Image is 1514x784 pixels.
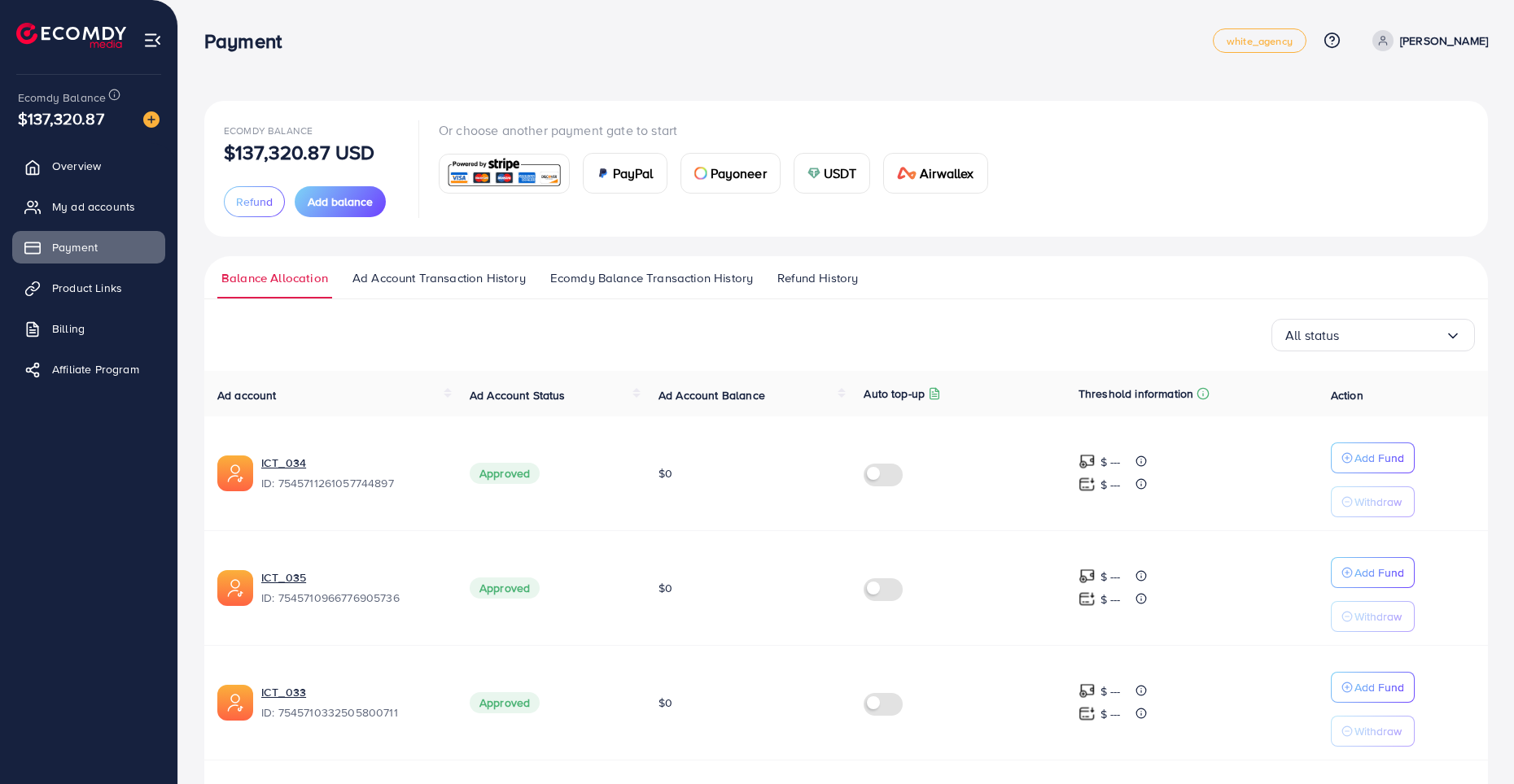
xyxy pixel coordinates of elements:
p: Withdraw [1354,721,1402,741]
a: [PERSON_NAME] [1366,30,1488,51]
img: top-up amount [1079,590,1096,608]
span: PayPal [613,163,654,183]
span: ID: 7545711261057744897 [261,475,444,491]
span: All status [1285,323,1340,348]
img: top-up amount [1079,453,1096,470]
img: ic-ads-acc.e4c84228.svg [217,455,253,491]
p: $ --- [1100,682,1121,701]
button: Add Fund [1331,672,1415,703]
button: Add balance [295,186,386,217]
p: $ --- [1100,475,1121,494]
span: Refund [236,194,273,210]
a: Overview [12,150,165,182]
div: <span class='underline'>ICT_035</span></br>7545710966776905736 [261,569,444,607]
div: <span class='underline'>ICT_033</span></br>7545710332505800711 [261,684,444,721]
button: Add Fund [1331,442,1415,473]
a: cardUSDT [794,153,871,194]
a: cardAirwallex [883,153,987,194]
a: cardPayoneer [680,153,781,194]
span: Ad Account Balance [659,387,765,403]
span: Add balance [308,194,373,210]
span: Payment [52,239,98,255]
a: white_agency [1213,28,1306,53]
img: top-up amount [1079,476,1096,493]
a: Affiliate Program [12,353,165,385]
img: image [143,111,160,128]
button: Add Fund [1331,557,1415,588]
span: Ad account [217,387,277,403]
span: Ecomdy Balance Transaction History [550,269,753,287]
a: My ad accounts [12,190,165,223]
img: card [444,156,564,191]
span: $137,320.87 [18,107,104,130]
h3: Payment [204,29,295,53]
span: Balance Allocation [221,269,328,287]
span: Billing [52,320,85,337]
span: USDT [824,163,857,183]
p: Withdraw [1354,607,1402,626]
p: Withdraw [1354,492,1402,512]
span: ID: 7545710966776905736 [261,590,444,606]
span: Refund History [777,269,858,287]
span: Ecomdy Balance [18,89,106,106]
span: Approved [470,577,540,599]
a: card [439,154,570,194]
span: Product Links [52,280,122,296]
span: $0 [659,465,672,481]
a: ICT_034 [261,455,444,471]
a: Product Links [12,272,165,304]
p: $ --- [1100,452,1121,472]
span: Approved [470,692,540,713]
p: $ --- [1100,567,1121,586]
div: <span class='underline'>ICT_034</span></br>7545711261057744897 [261,455,444,492]
img: menu [143,31,162,50]
p: Add Fund [1354,563,1404,582]
img: top-up amount [1079,568,1096,585]
img: logo [16,23,126,48]
button: Withdraw [1331,486,1415,517]
span: My ad accounts [52,198,135,215]
span: Affiliate Program [52,361,139,377]
p: Add Fund [1354,677,1404,697]
a: cardPayPal [583,153,667,194]
p: $ --- [1100,590,1121,609]
a: Payment [12,231,165,264]
p: Or choose another payment gate to start [439,120,1001,140]
span: Action [1331,387,1363,403]
a: Billing [12,312,165,345]
span: Airwallex [920,163,974,183]
a: ICT_033 [261,684,444,700]
span: $0 [659,695,672,711]
img: ic-ads-acc.e4c84228.svg [217,570,253,606]
button: Withdraw [1331,601,1415,632]
span: Ad Account Status [470,387,566,403]
img: card [597,167,610,180]
img: top-up amount [1079,705,1096,722]
p: Threshold information [1079,384,1193,403]
span: Payoneer [711,163,767,183]
span: Ecomdy Balance [224,124,313,137]
img: card [694,167,707,180]
p: $137,320.87 USD [224,142,374,162]
span: Overview [52,158,101,174]
a: ICT_035 [261,569,444,586]
button: Withdraw [1331,716,1415,747]
div: Search for option [1271,319,1475,351]
p: Auto top-up [864,384,925,403]
p: Add Fund [1354,448,1404,468]
button: Refund [224,186,285,217]
span: $0 [659,580,672,596]
img: top-up amount [1079,682,1096,699]
img: ic-ads-acc.e4c84228.svg [217,685,253,721]
span: Ad Account Transaction History [352,269,526,287]
span: white_agency [1227,36,1293,46]
input: Search for option [1340,323,1445,348]
span: ID: 7545710332505800711 [261,704,444,721]
p: [PERSON_NAME] [1400,31,1488,50]
img: card [807,167,820,180]
img: card [897,167,917,180]
span: Approved [470,463,540,484]
p: $ --- [1100,704,1121,724]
